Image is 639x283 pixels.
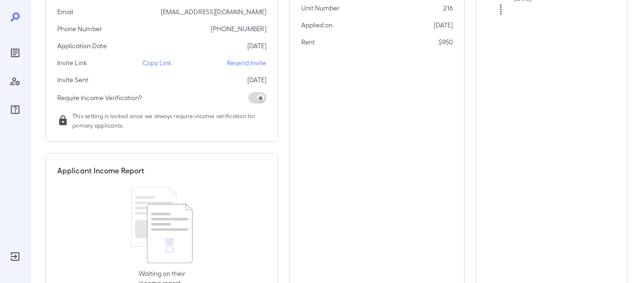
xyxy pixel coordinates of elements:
[161,7,266,17] p: [EMAIL_ADDRESS][DOMAIN_NAME]
[57,58,87,68] p: Invite Link
[8,45,23,60] div: Reports
[434,20,453,30] p: [DATE]
[57,24,102,34] p: Phone Number
[443,3,453,13] p: 216
[57,93,142,103] p: Require Income Verification?
[57,7,73,17] p: Email
[142,58,172,68] p: Copy Link
[8,102,23,117] div: FAQ
[438,37,453,47] p: $950
[301,20,333,30] p: Applied on
[211,24,266,34] p: [PHONE_NUMBER]
[301,37,315,47] p: Rent
[247,75,266,85] p: [DATE]
[301,3,340,13] p: Unit Number
[8,74,23,89] div: Manage Users
[57,41,107,51] p: Application Date
[247,41,266,51] p: [DATE]
[8,249,23,264] div: Log Out
[227,58,266,68] p: Resend Invite
[72,111,266,130] span: This setting is locked since we always require income verification for primary applicants.
[57,165,144,176] h5: Applicant Income Report
[57,75,88,85] p: Invite Sent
